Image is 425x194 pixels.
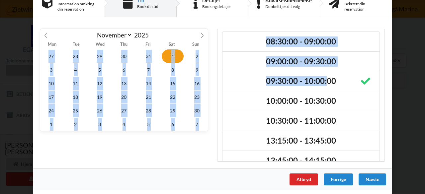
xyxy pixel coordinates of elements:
[227,156,375,166] h2: 13:45:00 - 14:15:00
[186,63,208,77] span: November 9, 2025
[40,42,64,47] span: Mon
[227,56,375,67] h2: 09:00:00 - 09:30:00
[40,77,62,90] span: November 10, 2025
[227,96,375,106] h2: 10:00:00 - 10:30:00
[137,49,159,63] span: October 31, 2025
[162,49,184,63] span: November 1, 2025
[186,49,208,63] span: November 2, 2025
[137,63,159,77] span: November 7, 2025
[344,1,383,12] div: Bekræft din reservation
[113,117,135,131] span: December 4, 2025
[137,77,159,90] span: November 14, 2025
[64,63,86,77] span: November 4, 2025
[113,104,135,117] span: November 27, 2025
[162,63,184,77] span: November 8, 2025
[227,116,375,126] h2: 10:30:00 - 11:00:00
[137,90,159,104] span: November 21, 2025
[40,104,62,117] span: November 24, 2025
[186,77,208,90] span: November 16, 2025
[184,42,208,47] span: Sun
[94,31,132,39] select: Month
[227,36,375,47] h2: 08:30:00 - 09:00:00
[324,173,353,185] div: Forrige
[359,173,386,185] div: Næste
[137,117,159,131] span: December 5, 2025
[57,1,96,12] div: Information omkring din reservation
[64,104,86,117] span: November 25, 2025
[89,90,111,104] span: November 19, 2025
[89,49,111,63] span: October 29, 2025
[89,104,111,117] span: November 26, 2025
[162,90,184,104] span: November 22, 2025
[40,49,62,63] span: October 27, 2025
[113,90,135,104] span: November 20, 2025
[227,76,375,86] h2: 09:30:00 - 10:00:00
[137,4,158,9] div: Book din tid
[113,77,135,90] span: November 13, 2025
[186,104,208,117] span: November 30, 2025
[186,117,208,131] span: December 7, 2025
[64,77,86,90] span: November 11, 2025
[132,31,154,39] input: Year
[64,90,86,104] span: November 18, 2025
[88,42,112,47] span: Wed
[162,77,184,90] span: November 15, 2025
[89,63,111,77] span: November 5, 2025
[64,117,86,131] span: December 2, 2025
[186,90,208,104] span: November 23, 2025
[113,49,135,63] span: October 30, 2025
[113,63,135,77] span: November 6, 2025
[40,90,62,104] span: November 17, 2025
[89,77,111,90] span: November 12, 2025
[265,4,312,9] div: Dobbelttjek dit valg
[227,136,375,146] h2: 13:15:00 - 13:45:00
[64,42,88,47] span: Tue
[137,104,159,117] span: November 28, 2025
[290,173,318,185] div: Afbryd
[64,49,86,63] span: October 28, 2025
[160,42,184,47] span: Sat
[162,117,184,131] span: December 6, 2025
[136,42,160,47] span: Fri
[162,104,184,117] span: November 29, 2025
[89,117,111,131] span: December 3, 2025
[40,63,62,77] span: November 3, 2025
[202,4,231,9] div: Booking detaljer
[40,117,62,131] span: December 1, 2025
[112,42,136,47] span: Thu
